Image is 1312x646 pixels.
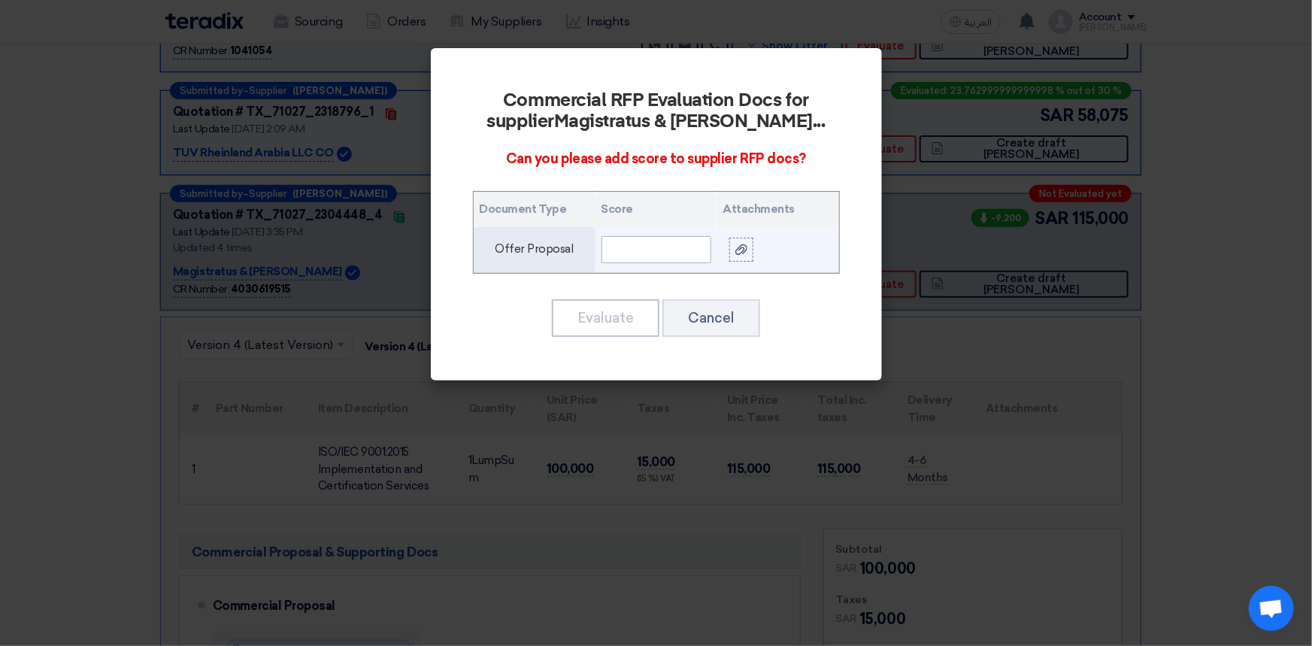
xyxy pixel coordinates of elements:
[506,150,806,167] span: Can you please add score to supplier RFP docs?
[601,236,711,263] input: Score..
[554,113,813,131] b: Magistratus & [PERSON_NAME]
[717,192,839,227] th: Attachments
[473,90,840,132] h2: Commercial RFP Evaluation Docs for supplier ...
[474,227,595,273] td: Offer Proposal
[552,299,659,337] button: Evaluate
[474,192,595,227] th: Document Type
[1249,586,1294,631] div: Open chat
[662,299,760,337] button: Cancel
[595,192,717,227] th: Score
